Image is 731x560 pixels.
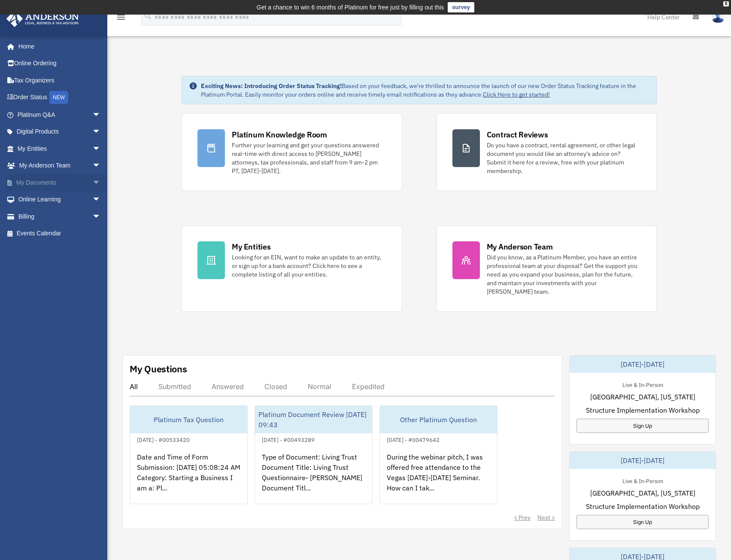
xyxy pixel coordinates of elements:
[712,11,725,23] img: User Pic
[158,382,191,391] div: Submitted
[380,445,497,512] div: During the webinar pitch, I was offered free attendance to the Vegas [DATE]-[DATE] Seminar. How c...
[130,362,187,375] div: My Questions
[590,392,695,402] span: [GEOGRAPHIC_DATA], [US_STATE]
[723,1,729,6] div: close
[379,405,497,504] a: Other Platinum Question[DATE] - #00479642During the webinar pitch, I was offered free attendance ...
[143,12,153,21] i: search
[92,123,109,141] span: arrow_drop_down
[116,15,126,22] a: menu
[130,382,138,391] div: All
[437,113,657,191] a: Contract Reviews Do you have a contract, rental agreement, or other legal document you would like...
[255,406,372,433] div: Platinum Document Review [DATE] 09:43
[130,406,247,433] div: Platinum Tax Question
[130,405,248,504] a: Platinum Tax Question[DATE] - #00533420Date and Time of Form Submission: [DATE] 05:08:24 AM Categ...
[257,2,444,12] div: Get a chance to win 6 months of Platinum for free just by filling out this
[130,435,197,444] div: [DATE] - #00533420
[201,82,649,99] div: Based on your feedback, we're thrilled to announce the launch of our new Order Status Tracking fe...
[483,91,550,98] a: Click Here to get started!
[6,157,114,174] a: My Anderson Teamarrow_drop_down
[255,445,372,512] div: Type of Document: Living Trust Document Title: Living Trust Questionnaire- [PERSON_NAME] Document...
[576,515,709,529] a: Sign Up
[212,382,244,391] div: Answered
[92,157,109,175] span: arrow_drop_down
[6,123,114,140] a: Digital Productsarrow_drop_down
[6,72,114,89] a: Tax Organizers
[6,191,114,208] a: Online Learningarrow_drop_down
[437,225,657,312] a: My Anderson Team Did you know, as a Platinum Member, you have an entire professional team at your...
[92,174,109,192] span: arrow_drop_down
[232,129,327,140] div: Platinum Knowledge Room
[182,225,402,312] a: My Entities Looking for an EIN, want to make an update to an entity, or sign up for a bank accoun...
[616,380,670,389] div: Live & In-Person
[130,445,247,512] div: Date and Time of Form Submission: [DATE] 05:08:24 AM Category: Starting a Business I am a: Pl...
[6,89,114,107] a: Order StatusNEW
[487,241,553,252] div: My Anderson Team
[352,382,385,391] div: Expedited
[6,225,114,242] a: Events Calendar
[616,476,670,485] div: Live & In-Person
[255,405,373,504] a: Platinum Document Review [DATE] 09:43[DATE] - #00493289Type of Document: Living Trust Document Ti...
[6,55,114,72] a: Online Ordering
[232,141,386,175] div: Further your learning and get your questions answered real-time with direct access to [PERSON_NAM...
[586,501,700,511] span: Structure Implementation Workshop
[92,191,109,209] span: arrow_drop_down
[380,406,497,433] div: Other Platinum Question
[6,140,114,157] a: My Entitiesarrow_drop_down
[232,253,386,279] div: Looking for an EIN, want to make an update to an entity, or sign up for a bank account? Click her...
[6,38,109,55] a: Home
[92,140,109,158] span: arrow_drop_down
[590,488,695,498] span: [GEOGRAPHIC_DATA], [US_STATE]
[201,82,342,90] strong: Exciting News: Introducing Order Status Tracking!
[448,2,474,12] a: survey
[264,382,287,391] div: Closed
[182,113,402,191] a: Platinum Knowledge Room Further your learning and get your questions answered real-time with dire...
[380,435,446,444] div: [DATE] - #00479642
[308,382,331,391] div: Normal
[570,452,716,469] div: [DATE]-[DATE]
[92,106,109,124] span: arrow_drop_down
[6,208,114,225] a: Billingarrow_drop_down
[586,405,700,415] span: Structure Implementation Workshop
[6,106,114,123] a: Platinum Q&Aarrow_drop_down
[487,253,641,296] div: Did you know, as a Platinum Member, you have an entire professional team at your disposal? Get th...
[49,91,68,104] div: NEW
[92,208,109,225] span: arrow_drop_down
[487,141,641,175] div: Do you have a contract, rental agreement, or other legal document you would like an attorney's ad...
[116,12,126,22] i: menu
[487,129,548,140] div: Contract Reviews
[570,356,716,373] div: [DATE]-[DATE]
[232,241,270,252] div: My Entities
[4,10,82,27] img: Anderson Advisors Platinum Portal
[255,435,322,444] div: [DATE] - #00493289
[576,419,709,433] a: Sign Up
[6,174,114,191] a: My Documentsarrow_drop_down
